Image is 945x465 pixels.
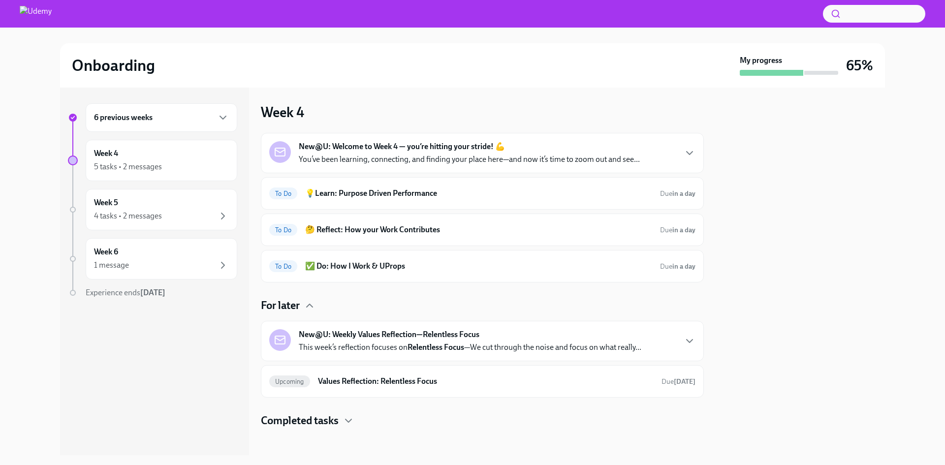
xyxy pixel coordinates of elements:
[94,247,118,257] h6: Week 6
[86,288,165,297] span: Experience ends
[94,148,118,159] h6: Week 4
[86,103,237,132] div: 6 previous weeks
[660,189,695,198] span: October 4th, 2025 13:00
[269,190,297,197] span: To Do
[269,378,310,385] span: Upcoming
[269,373,695,389] a: UpcomingValues Reflection: Relentless FocusDue[DATE]
[94,161,162,172] div: 5 tasks • 2 messages
[269,258,695,274] a: To Do✅ Do: How I Work & UPropsDuein a day
[408,342,464,352] strong: Relentless Focus
[740,55,782,66] strong: My progress
[94,197,118,208] h6: Week 5
[72,56,155,75] h2: Onboarding
[660,225,695,235] span: October 4th, 2025 13:00
[299,329,479,340] strong: New@U: Weekly Values Reflection—Relentless Focus
[68,140,237,181] a: Week 45 tasks • 2 messages
[269,222,695,238] a: To Do🤔 Reflect: How your Work ContributesDuein a day
[674,377,695,386] strong: [DATE]
[305,261,652,272] h6: ✅ Do: How I Work & UProps
[299,342,641,353] p: This week’s reflection focuses on —We cut through the noise and focus on what really...
[94,260,129,271] div: 1 message
[660,226,695,234] span: Due
[261,413,339,428] h4: Completed tasks
[68,189,237,230] a: Week 54 tasks • 2 messages
[94,211,162,221] div: 4 tasks • 2 messages
[261,298,300,313] h4: For later
[660,189,695,198] span: Due
[305,188,652,199] h6: 💡Learn: Purpose Driven Performance
[261,298,704,313] div: For later
[299,154,640,165] p: You’ve been learning, connecting, and finding your place here—and now it’s time to zoom out and s...
[269,186,695,201] a: To Do💡Learn: Purpose Driven PerformanceDuein a day
[846,57,873,74] h3: 65%
[68,238,237,279] a: Week 61 message
[318,376,654,387] h6: Values Reflection: Relentless Focus
[672,189,695,198] strong: in a day
[660,262,695,271] span: Due
[672,262,695,271] strong: in a day
[660,262,695,271] span: October 4th, 2025 13:00
[20,6,52,22] img: Udemy
[305,224,652,235] h6: 🤔 Reflect: How your Work Contributes
[261,103,304,121] h3: Week 4
[94,112,153,123] h6: 6 previous weeks
[269,263,297,270] span: To Do
[269,226,297,234] span: To Do
[661,377,695,386] span: October 6th, 2025 13:00
[140,288,165,297] strong: [DATE]
[261,413,704,428] div: Completed tasks
[299,141,505,152] strong: New@U: Welcome to Week 4 — you’re hitting your stride! 💪
[661,377,695,386] span: Due
[672,226,695,234] strong: in a day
